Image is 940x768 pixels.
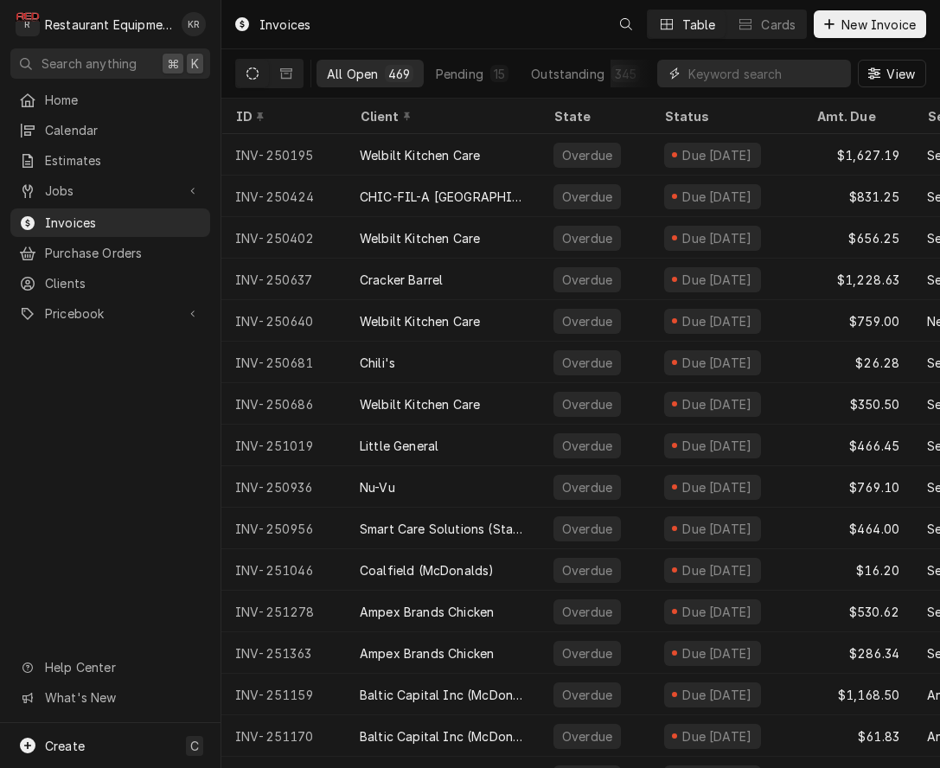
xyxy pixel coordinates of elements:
[221,176,346,217] div: INV-250424
[681,312,754,330] div: Due [DATE]
[436,65,483,83] div: Pending
[803,425,913,466] div: $466.45
[45,739,85,753] span: Create
[814,10,926,38] button: New Invoice
[360,354,395,372] div: Chili's
[560,437,614,455] div: Overdue
[560,146,614,164] div: Overdue
[803,342,913,383] div: $26.28
[10,48,210,79] button: Search anything⌘K
[681,437,754,455] div: Due [DATE]
[221,259,346,300] div: INV-250637
[45,182,176,200] span: Jobs
[664,107,785,125] div: Status
[10,86,210,114] a: Home
[360,561,494,579] div: Coalfield (McDonalds)
[803,300,913,342] div: $759.00
[681,395,754,413] div: Due [DATE]
[360,229,480,247] div: Welbilt Kitchen Care
[182,12,206,36] div: Kelli Robinette's Avatar
[883,65,918,83] span: View
[360,188,526,206] div: CHIC-FIL-A [GEOGRAPHIC_DATA]
[221,549,346,591] div: INV-251046
[615,65,636,83] div: 345
[45,151,201,170] span: Estimates
[560,478,614,496] div: Overdue
[803,176,913,217] div: $831.25
[688,60,842,87] input: Keyword search
[42,54,137,73] span: Search anything
[681,229,754,247] div: Due [DATE]
[327,65,378,83] div: All Open
[360,520,526,538] div: Smart Care Solutions (Starbucks Corporate)
[10,208,210,237] a: Invoices
[167,54,179,73] span: ⌘
[560,603,614,621] div: Overdue
[803,217,913,259] div: $656.25
[10,239,210,267] a: Purchase Orders
[560,229,614,247] div: Overdue
[360,478,395,496] div: Nu-Vu
[360,312,480,330] div: Welbilt Kitchen Care
[221,508,346,549] div: INV-250956
[10,299,210,328] a: Go to Pricebook
[360,686,526,704] div: Baltic Capital Inc (McDonalds Group)
[360,644,494,662] div: Ampex Brands Chicken
[681,644,754,662] div: Due [DATE]
[494,65,505,83] div: 15
[45,121,201,139] span: Calendar
[360,727,526,746] div: Baltic Capital Inc (McDonalds Group)
[560,561,614,579] div: Overdue
[560,644,614,662] div: Overdue
[221,425,346,466] div: INV-251019
[803,134,913,176] div: $1,627.19
[16,12,40,36] div: R
[560,312,614,330] div: Overdue
[560,520,614,538] div: Overdue
[360,603,494,621] div: Ampex Brands Chicken
[560,686,614,704] div: Overdue
[45,274,201,292] span: Clients
[182,12,206,36] div: KR
[235,107,329,125] div: ID
[221,217,346,259] div: INV-250402
[221,466,346,508] div: INV-250936
[45,244,201,262] span: Purchase Orders
[560,395,614,413] div: Overdue
[681,727,754,746] div: Due [DATE]
[221,632,346,674] div: INV-251363
[45,688,200,707] span: What's New
[553,107,636,125] div: State
[10,653,210,682] a: Go to Help Center
[803,715,913,757] div: $61.83
[531,65,604,83] div: Outstanding
[803,549,913,591] div: $16.20
[221,591,346,632] div: INV-251278
[360,146,480,164] div: Welbilt Kitchen Care
[612,10,640,38] button: Open search
[10,176,210,205] a: Go to Jobs
[681,603,754,621] div: Due [DATE]
[560,271,614,289] div: Overdue
[681,188,754,206] div: Due [DATE]
[221,342,346,383] div: INV-250681
[360,107,522,125] div: Client
[388,65,409,83] div: 469
[190,737,199,755] span: C
[560,188,614,206] div: Overdue
[10,116,210,144] a: Calendar
[221,674,346,715] div: INV-251159
[10,269,210,298] a: Clients
[45,91,201,109] span: Home
[681,354,754,372] div: Due [DATE]
[803,508,913,549] div: $464.00
[221,300,346,342] div: INV-250640
[45,304,176,323] span: Pricebook
[803,674,913,715] div: $1,168.50
[221,134,346,176] div: INV-250195
[858,60,926,87] button: View
[560,354,614,372] div: Overdue
[360,271,443,289] div: Cracker Barrel
[10,683,210,712] a: Go to What's New
[45,16,172,34] div: Restaurant Equipment Diagnostics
